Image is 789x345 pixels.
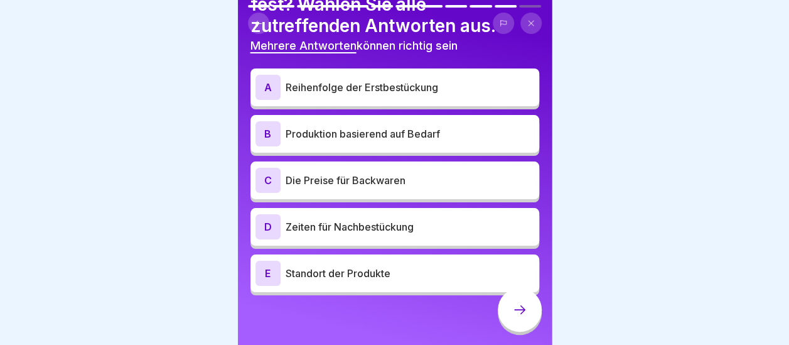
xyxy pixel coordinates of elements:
p: Die Preise für Backwaren [286,173,534,188]
div: C [255,168,281,193]
div: D [255,214,281,239]
div: E [255,261,281,286]
p: Reihenfolge der Erstbestückung [286,80,534,95]
p: Standort der Produkte [286,266,534,281]
div: A [255,75,281,100]
p: können richtig sein [250,39,539,53]
p: Produktion basierend auf Bedarf [286,126,534,141]
span: Mehrere Antworten [250,39,357,52]
p: Zeiten für Nachbestückung [286,219,534,234]
div: B [255,121,281,146]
